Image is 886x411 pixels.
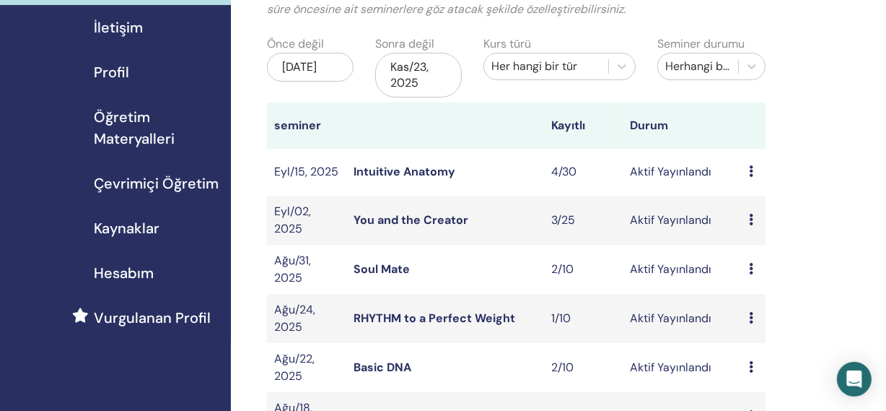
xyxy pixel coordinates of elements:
td: 2/10 [544,245,623,294]
td: 2/10 [544,343,623,392]
td: Ağu/31, 2025 [267,245,346,294]
div: Herhangi bir durum [665,58,731,75]
span: Kaynaklar [94,217,159,239]
div: [DATE] [267,53,354,82]
span: Hesabım [94,262,154,284]
td: Eyl/15, 2025 [267,149,346,196]
th: Kayıtlı [544,103,623,149]
td: Aktif Yayınlandı [623,343,742,392]
td: Eyl/02, 2025 [267,196,346,245]
td: 3/25 [544,196,623,245]
label: Seminer durumu [657,35,745,53]
label: Kurs türü [483,35,531,53]
span: Vurgulanan Profil [94,307,211,329]
td: Aktif Yayınlandı [623,245,742,294]
label: Önce değil [267,35,324,53]
label: Sonra değil [375,35,434,53]
td: Aktif Yayınlandı [623,294,742,343]
td: 1/10 [544,294,623,343]
th: seminer [267,103,346,149]
span: İletişim [94,17,143,38]
td: Ağu/24, 2025 [267,294,346,343]
a: RHYTHM to a Perfect Weight [354,311,515,326]
span: Öğretim Materyalleri [94,106,219,150]
td: Aktif Yayınlandı [623,196,742,245]
div: Open Intercom Messenger [837,362,872,397]
a: You and the Creator [354,212,468,228]
div: Kas/23, 2025 [375,53,462,98]
a: Intuitive Anatomy [354,164,455,179]
span: Çevrimiçi Öğretim [94,173,219,194]
a: Soul Mate [354,261,410,277]
td: 4/30 [544,149,623,196]
div: Her hangi bir tür [491,58,600,75]
td: Aktif Yayınlandı [623,149,742,196]
th: Durum [623,103,742,149]
a: Basic DNA [354,360,411,375]
span: Profil [94,61,129,83]
td: Ağu/22, 2025 [267,343,346,392]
